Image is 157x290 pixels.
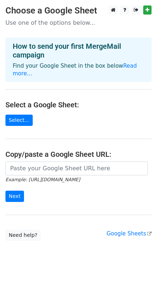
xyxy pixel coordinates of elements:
[5,115,33,126] a: Select...
[5,150,152,159] h4: Copy/paste a Google Sheet URL:
[5,191,24,202] input: Next
[5,230,41,241] a: Need help?
[5,19,152,27] p: Use one of the options below...
[5,100,152,109] h4: Select a Google Sheet:
[106,230,152,237] a: Google Sheets
[13,62,144,78] p: Find your Google Sheet in the box below
[5,5,152,16] h3: Choose a Google Sheet
[13,42,144,59] h4: How to send your first MergeMail campaign
[5,162,148,175] input: Paste your Google Sheet URL here
[5,177,80,182] small: Example: [URL][DOMAIN_NAME]
[13,63,137,77] a: Read more...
